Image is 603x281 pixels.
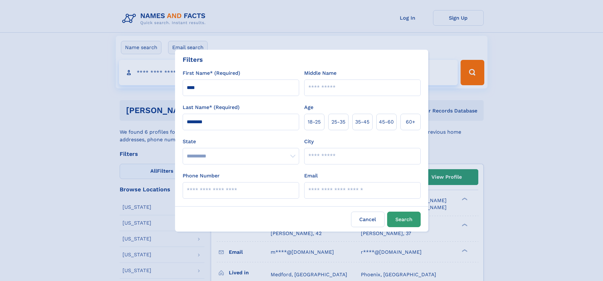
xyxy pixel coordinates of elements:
[304,104,313,111] label: Age
[304,69,336,77] label: Middle Name
[183,55,203,64] div: Filters
[351,212,385,227] label: Cancel
[387,212,421,227] button: Search
[183,138,299,145] label: State
[331,118,345,126] span: 25‑35
[355,118,369,126] span: 35‑45
[379,118,394,126] span: 45‑60
[304,138,314,145] label: City
[308,118,321,126] span: 18‑25
[304,172,318,180] label: Email
[406,118,415,126] span: 60+
[183,172,220,180] label: Phone Number
[183,104,240,111] label: Last Name* (Required)
[183,69,240,77] label: First Name* (Required)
